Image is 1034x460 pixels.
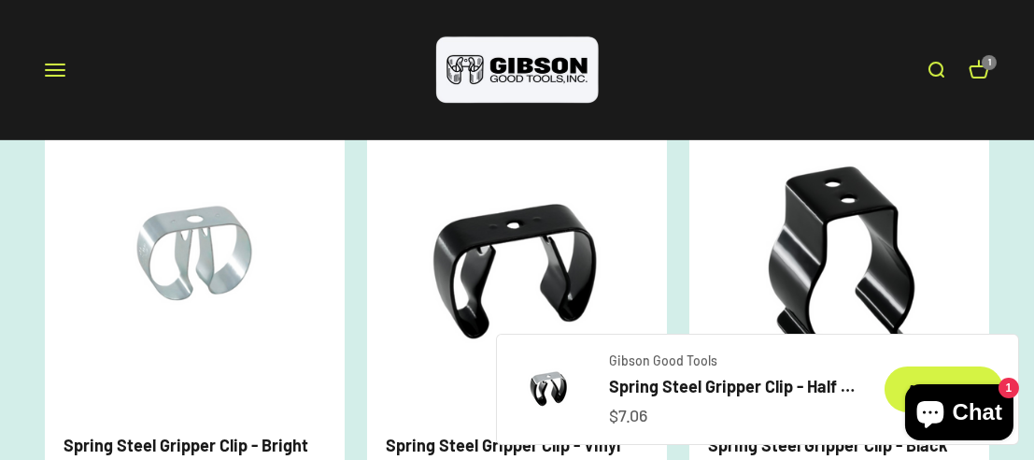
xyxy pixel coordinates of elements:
a: Spring Steel Gripper Clip - Half Vinyl Coated - 3/4"-1 1/8 (#225-HL) [609,373,862,400]
img: Gripper clip, made & shipped from the USA! [512,352,587,426]
button: Add to cart [885,367,1003,413]
div: Add to cart [907,378,981,402]
inbox-online-store-chat: Shopify online store chat [899,384,1019,445]
a: Gibson Good Tools [609,350,862,372]
cart-count: 1 [982,55,997,70]
sale-price: $7.06 [609,402,647,429]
